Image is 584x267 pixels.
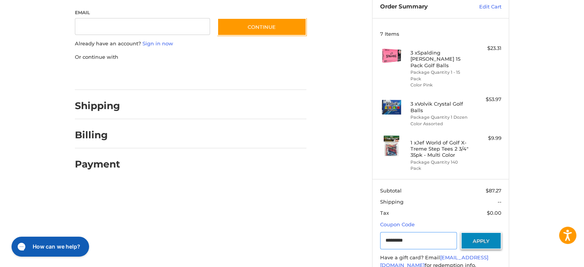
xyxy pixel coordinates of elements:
[486,187,501,194] span: $87.27
[137,68,195,82] iframe: PayPal-paylater
[461,232,501,249] button: Apply
[8,234,91,259] iframe: Gorgias live chat messenger
[380,210,389,216] span: Tax
[380,3,463,11] h3: Order Summary
[471,96,501,103] div: $53.97
[75,100,120,112] h2: Shipping
[410,101,469,113] h4: 3 x Volvik Crystal Golf Balls
[521,246,584,267] iframe: Google 고객 리뷰
[75,158,120,170] h2: Payment
[217,18,306,36] button: Continue
[410,69,469,82] li: Package Quantity 1 - 15 Pack
[75,129,120,141] h2: Billing
[73,68,130,82] iframe: PayPal-paypal
[410,82,469,88] li: Color Pink
[498,199,501,205] span: --
[410,121,469,127] li: Color Assorted
[380,31,501,37] h3: 7 Items
[380,199,404,205] span: Shipping
[471,134,501,142] div: $9.99
[410,139,469,158] h4: 1 x Jef World of Golf X-Treme Step Tees 2 3/4" 35pk - Multi Color
[410,159,469,172] li: Package Quantity 140 Pack
[463,3,501,11] a: Edit Cart
[487,210,501,216] span: $0.00
[410,114,469,121] li: Package Quantity 1 Dozen
[471,45,501,52] div: $23.31
[380,232,457,249] input: Gift Certificate or Coupon Code
[75,53,306,61] p: Or continue with
[410,50,469,68] h4: 3 x Spalding [PERSON_NAME] 15 Pack Golf Balls
[380,221,415,227] a: Coupon Code
[142,40,173,46] a: Sign in now
[203,68,260,82] iframe: PayPal-venmo
[75,40,306,48] p: Already have an account?
[380,187,402,194] span: Subtotal
[75,9,210,16] label: Email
